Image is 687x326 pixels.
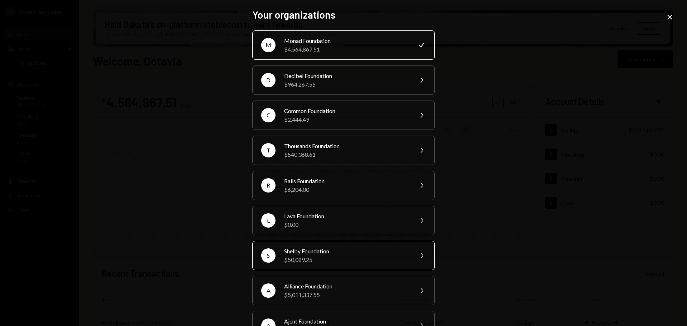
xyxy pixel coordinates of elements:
div: Monad Foundation [284,37,409,45]
div: Lava Foundation [284,212,409,220]
button: LLava Foundation$0.00 [252,206,435,235]
div: D [261,73,276,87]
div: $540,368.61 [284,150,409,159]
div: R [261,178,276,193]
div: L [261,213,276,228]
button: DDecibel Foundation$964,267.55 [252,65,435,95]
button: RRails Foundation$6,204.00 [252,171,435,200]
div: Thousands Foundation [284,142,409,150]
button: SShelby Foundation$50,089.25 [252,241,435,270]
div: C [261,108,276,122]
div: Ajent Foundation [284,317,409,326]
button: AAlliance Foundation$5,011,337.55 [252,276,435,305]
div: $50,089.25 [284,256,409,264]
div: $0.00 [284,220,409,229]
button: CCommon Foundation$2,444.49 [252,101,435,130]
div: $5,011,337.55 [284,291,409,299]
div: Shelby Foundation [284,247,409,256]
div: Alliance Foundation [284,282,409,291]
h2: Your organizations [252,8,435,22]
div: Decibel Foundation [284,72,409,80]
div: $6,204.00 [284,185,409,194]
button: MMonad Foundation$4,564,867.51 [252,30,435,60]
div: T [261,143,276,157]
div: M [261,38,276,52]
div: Common Foundation [284,107,409,115]
button: TThousands Foundation$540,368.61 [252,136,435,165]
div: S [261,248,276,263]
div: A [261,283,276,298]
div: $4,564,867.51 [284,45,409,54]
div: $964,267.55 [284,80,409,89]
div: Rails Foundation [284,177,409,185]
div: $2,444.49 [284,115,409,124]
